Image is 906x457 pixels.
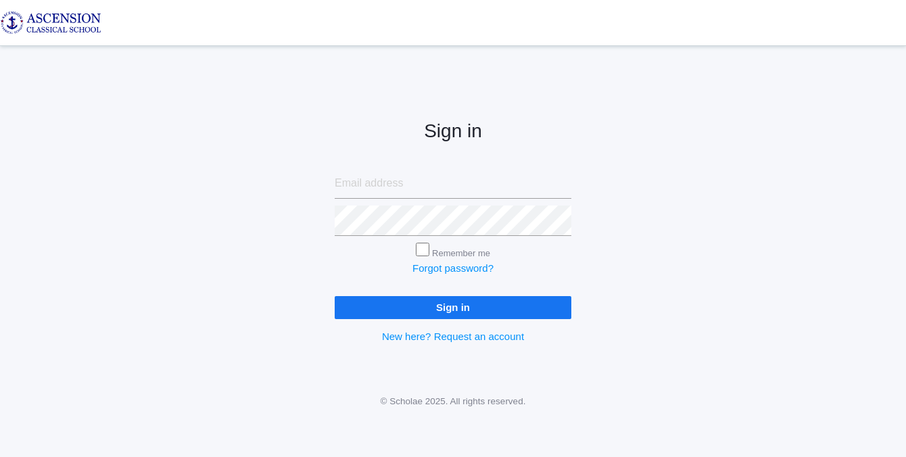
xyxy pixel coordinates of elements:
input: Email address [335,168,571,199]
input: Sign in [335,296,571,318]
a: New here? Request an account [382,331,524,342]
a: Forgot password? [412,262,494,274]
h2: Sign in [335,121,571,142]
label: Remember me [432,248,490,258]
